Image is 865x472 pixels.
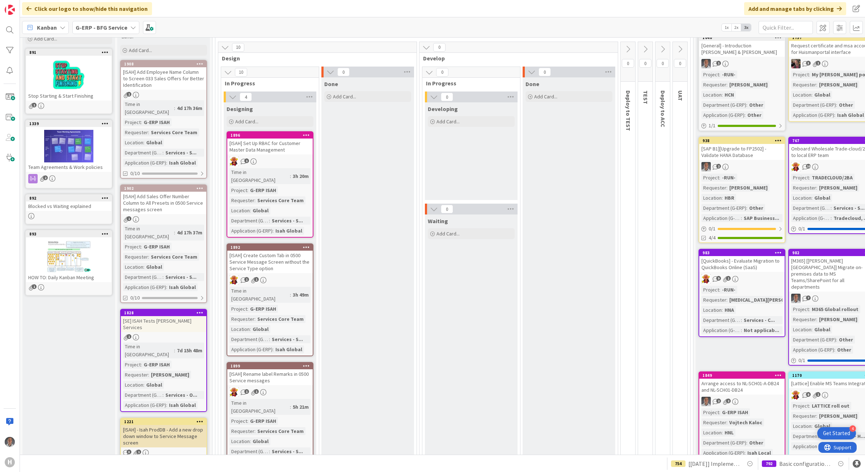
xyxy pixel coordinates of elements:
div: Services Core Team [149,128,199,136]
span: : [247,305,248,313]
span: : [166,283,167,291]
a: 893HOW TO: Daily Kanban Meeting [25,230,112,295]
div: 1896 [231,133,313,138]
div: Location [791,194,811,202]
span: Add Card... [34,35,57,42]
div: 1908[ISAH] Add Employee Name Column to Screen 033 Sales Offers for Better Identification [121,61,206,90]
span: Add Card... [534,93,557,100]
span: : [726,81,727,89]
img: LC [791,162,801,171]
span: : [163,273,164,281]
div: Application (G-ERP) [123,159,166,167]
span: : [816,315,817,323]
span: : [148,253,149,261]
div: Requester [701,184,726,192]
div: Global [813,194,832,202]
span: : [722,306,723,314]
div: 893 [29,231,111,237]
div: [MEDICAL_DATA][PERSON_NAME] [727,296,807,304]
div: 3h 49m [291,291,311,299]
div: M365 Global rollout [810,305,860,313]
span: : [746,204,747,212]
div: Global [251,325,270,333]
img: Visit kanbanzone.com [5,5,15,15]
span: : [809,174,810,182]
div: G-ERP ISAH [142,243,172,251]
div: 1892[ISAH] Create Custom Tab in 0500 Service Message Screen without the Service Type option [227,244,313,273]
div: Other [746,111,763,119]
div: [PERSON_NAME] [817,81,859,89]
div: [QuickBooks] - Evaluate Migration to QuickBooks Online (SaaS) [699,256,785,272]
a: 1902[ISAH] Add Sales Offer Number Column to All Presets in 0500 Service messages screenTime in [G... [120,184,207,303]
span: 2 [716,164,721,169]
span: : [254,196,256,204]
span: : [811,194,813,202]
span: : [143,263,144,271]
span: 1 [726,276,731,281]
div: Other [835,346,853,354]
a: 1339Team Agreements & Work policies [25,120,112,188]
div: [SE] ISAH Tests [PERSON_NAME] Services [121,316,206,332]
div: G-ERP ISAH [142,118,172,126]
div: Services - S... [164,149,198,157]
div: 1892 [227,244,313,251]
div: Application (G-ERP) [123,283,166,291]
div: Services Core Team [149,253,199,261]
span: : [744,111,746,119]
div: 1902[ISAH] Add Sales Offer Number Column to All Presets in 0500 Service messages screen [121,185,206,214]
div: Application (G-ERP) [791,346,834,354]
img: PS [701,162,711,171]
span: : [834,111,835,119]
div: Requester [123,253,148,261]
span: : [811,91,813,99]
div: 938 [699,137,785,144]
div: 1908 [124,61,206,67]
div: Services - S... [164,273,198,281]
div: Requester [701,81,726,89]
div: Global [251,207,270,214]
div: [ISAH] Set Up RBAC for Customer Master Data Management [227,139,313,154]
span: : [250,207,251,214]
div: Requester [123,128,148,136]
span: Kanban [37,23,57,32]
div: Location [791,326,811,333]
div: Project [123,361,141,369]
div: Project [791,71,809,78]
div: LC [227,275,313,285]
div: Team Agreements & Work policies [26,162,111,172]
div: 938 [702,138,785,143]
div: 892 [26,195,111,201]
span: Add Card... [333,93,356,100]
span: : [741,316,742,324]
span: : [254,315,256,323]
div: TRADECLOUD/2BA [810,174,855,182]
div: Requester [791,81,816,89]
span: : [141,118,142,126]
span: : [148,128,149,136]
div: Time in [GEOGRAPHIC_DATA] [229,168,290,184]
span: : [719,71,720,78]
span: Support [15,1,33,10]
div: PS [699,162,785,171]
span: : [741,326,742,334]
span: 0 / 1 [798,225,805,233]
div: 1828[SE] ISAH Tests [PERSON_NAME] Services [121,310,206,332]
span: 7 [806,295,811,300]
div: 1339 [26,120,111,127]
span: : [746,101,747,109]
span: 1 [244,158,249,163]
div: Requester [791,184,816,192]
span: 3 [806,61,811,65]
div: Project [229,186,247,194]
span: : [290,291,291,299]
span: : [719,286,720,294]
div: 1828 [121,310,206,316]
img: BF [791,59,801,68]
a: 1896[ISAH] Set Up RBAC for Customer Master Data ManagementLCTime in [GEOGRAPHIC_DATA]:3h 20mProje... [227,131,313,238]
div: Time in [GEOGRAPHIC_DATA] [123,343,174,358]
div: Location [791,91,811,99]
div: 1339Team Agreements & Work policies [26,120,111,172]
div: LC [227,157,313,166]
div: Application (G-ERP) [701,326,741,334]
div: Location [701,194,722,202]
